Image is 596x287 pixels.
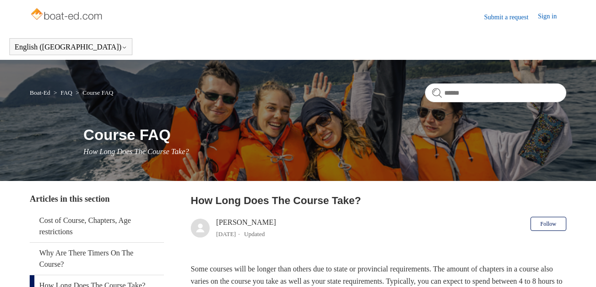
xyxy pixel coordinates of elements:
[216,230,236,238] time: 03/21/2024, 10:28
[83,123,566,146] h1: Course FAQ
[82,89,113,96] a: Course FAQ
[74,89,114,96] li: Course FAQ
[60,89,72,96] a: FAQ
[15,43,127,51] button: English ([GEOGRAPHIC_DATA])
[30,6,105,25] img: Boat-Ed Help Center home page
[30,194,109,204] span: Articles in this section
[531,217,566,231] button: Follow Article
[191,193,566,208] h2: How Long Does The Course Take?
[30,243,164,275] a: Why Are There Timers On The Course?
[52,89,74,96] li: FAQ
[30,89,50,96] a: Boat-Ed
[30,210,164,242] a: Cost of Course, Chapters, Age restrictions
[30,89,52,96] li: Boat-Ed
[244,230,265,238] li: Updated
[425,83,566,102] input: Search
[538,11,566,23] a: Sign in
[484,12,538,22] a: Submit a request
[83,148,189,156] span: How Long Does The Course Take?
[216,217,276,239] div: [PERSON_NAME]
